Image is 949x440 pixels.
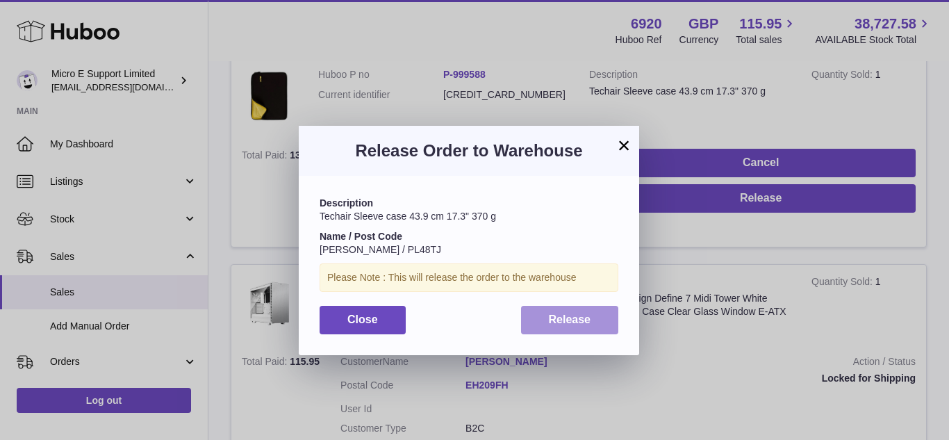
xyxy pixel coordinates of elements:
[320,197,373,209] strong: Description
[549,313,591,325] span: Release
[320,140,618,162] h3: Release Order to Warehouse
[616,137,632,154] button: ×
[320,306,406,334] button: Close
[347,313,378,325] span: Close
[320,244,441,255] span: [PERSON_NAME] / PL48TJ
[320,211,496,222] span: Techair Sleeve case 43.9 cm 17.3" 370 g
[521,306,619,334] button: Release
[320,231,402,242] strong: Name / Post Code
[320,263,618,292] div: Please Note : This will release the order to the warehouse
